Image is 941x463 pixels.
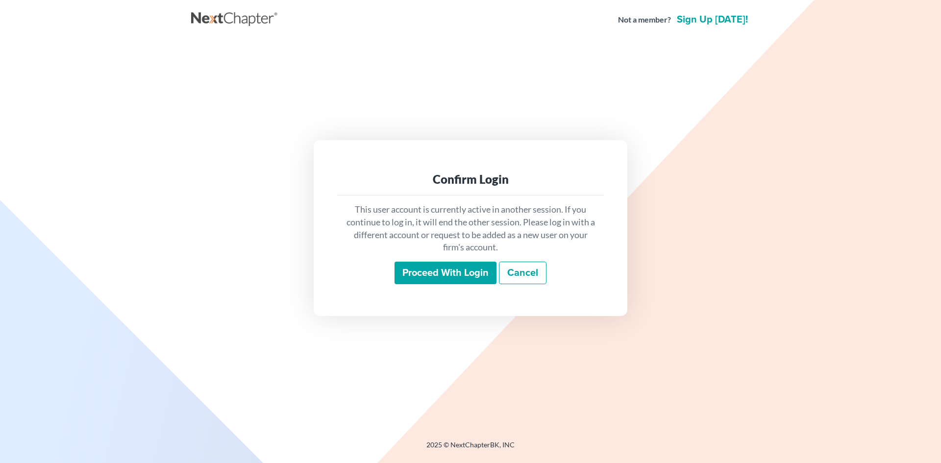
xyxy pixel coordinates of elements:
div: 2025 © NextChapterBK, INC [191,440,750,458]
a: Cancel [499,262,546,284]
a: Sign up [DATE]! [675,15,750,24]
input: Proceed with login [395,262,496,284]
p: This user account is currently active in another session. If you continue to log in, it will end ... [345,203,596,254]
div: Confirm Login [345,171,596,187]
strong: Not a member? [618,14,671,25]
